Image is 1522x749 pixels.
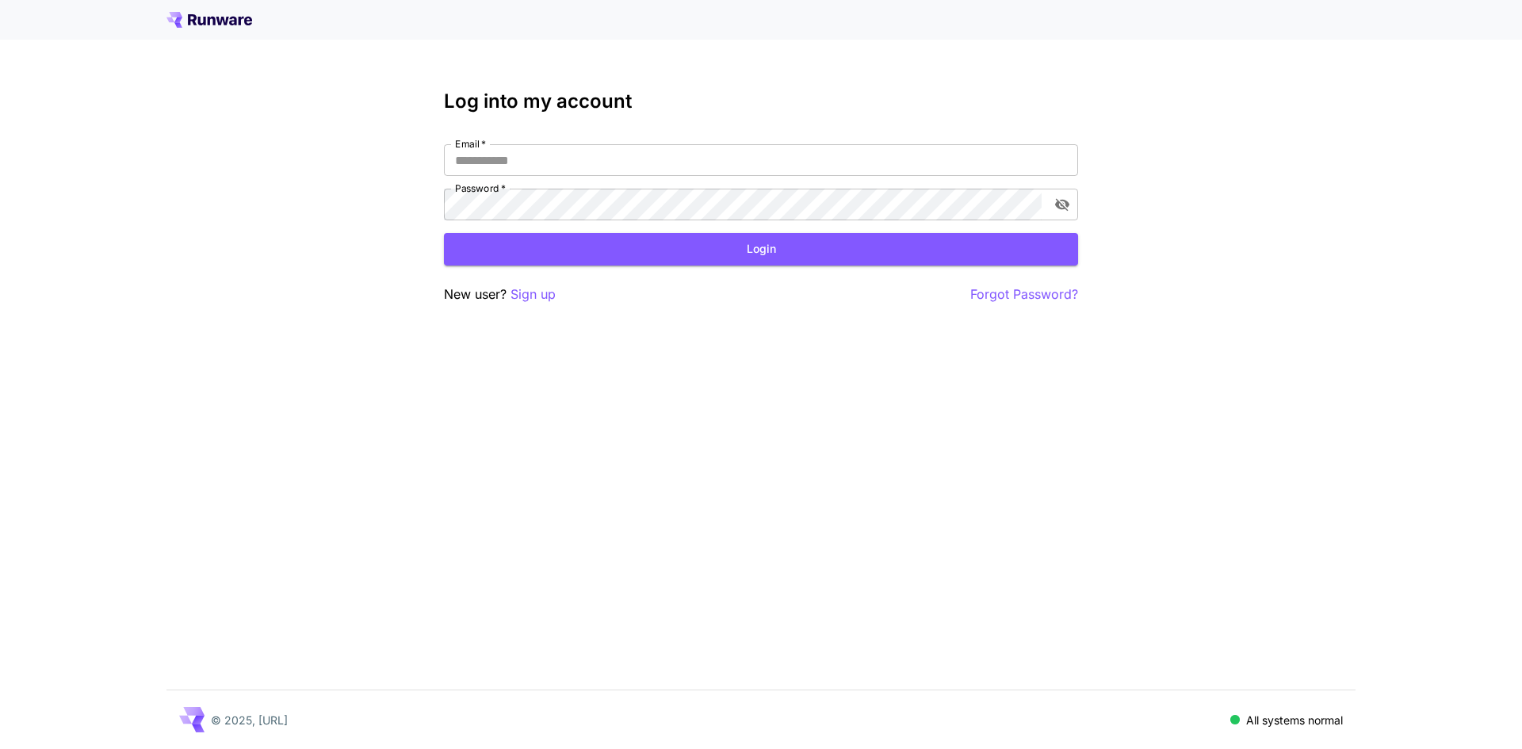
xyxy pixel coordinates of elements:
label: Password [455,182,506,195]
p: © 2025, [URL] [211,712,288,728]
p: All systems normal [1246,712,1343,728]
button: Login [444,233,1078,266]
button: toggle password visibility [1048,190,1076,219]
label: Email [455,137,486,151]
button: Forgot Password? [970,285,1078,304]
h3: Log into my account [444,90,1078,113]
p: New user? [444,285,556,304]
button: Sign up [511,285,556,304]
